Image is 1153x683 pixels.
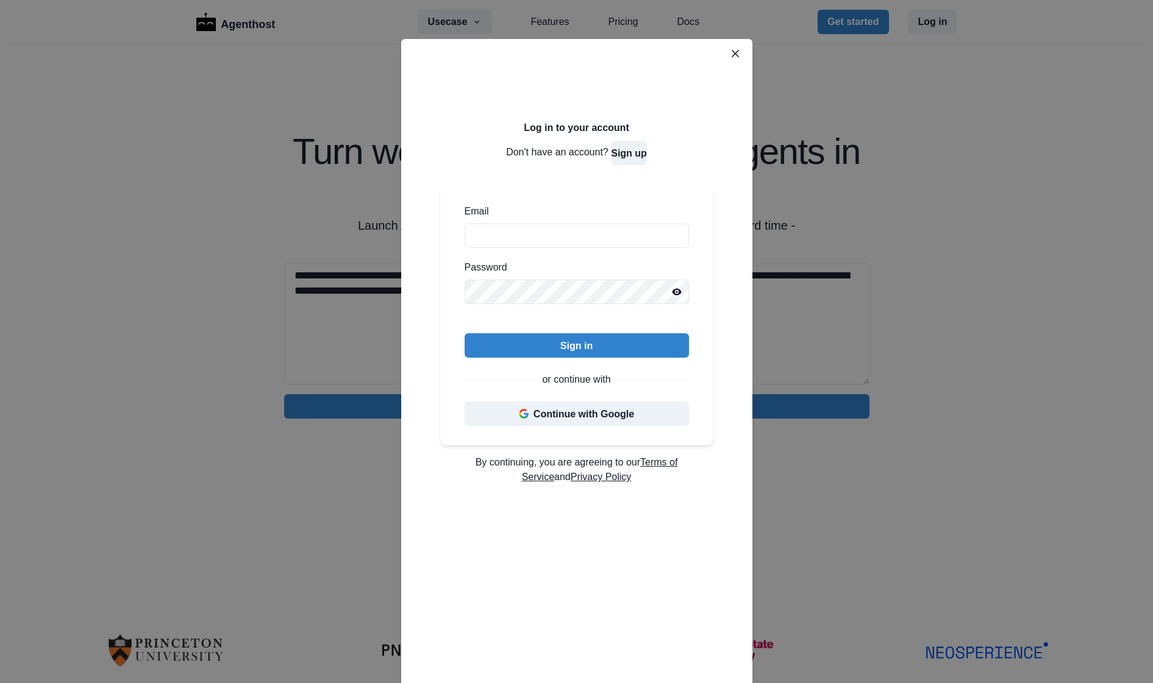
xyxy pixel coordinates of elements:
[465,333,689,358] button: Sign in
[465,260,682,275] label: Password
[726,44,745,63] button: Close
[665,280,689,304] button: Reveal password
[465,204,682,219] label: Email
[440,141,713,165] p: Don't have an account?
[465,402,689,426] button: Continue with Google
[571,472,632,482] a: Privacy Policy
[611,141,647,165] button: Sign up
[440,455,713,484] p: By continuing, you are agreeing to our and
[440,122,713,133] h2: Log in to your account
[542,372,610,387] p: or continue with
